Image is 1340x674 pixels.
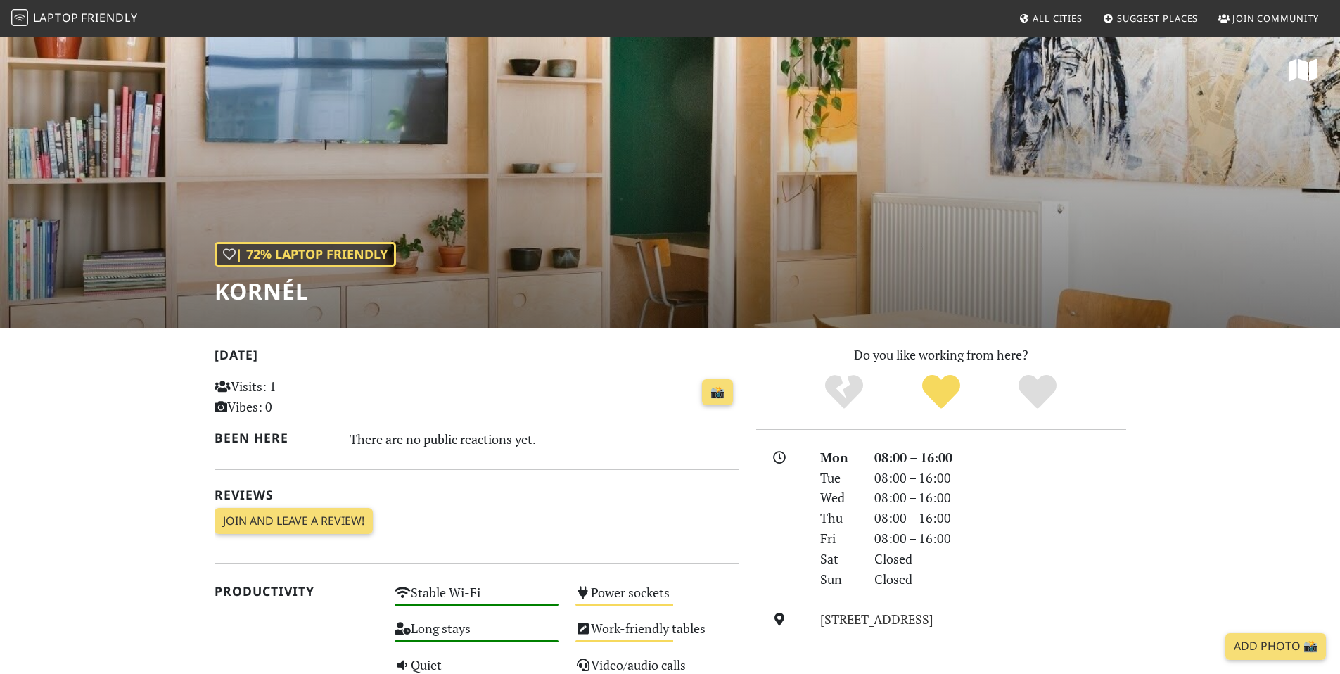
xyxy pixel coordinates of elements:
[33,10,79,25] span: Laptop
[866,468,1135,488] div: 08:00 – 16:00
[866,447,1135,468] div: 08:00 – 16:00
[567,617,748,653] div: Work-friendly tables
[812,468,865,488] div: Tue
[215,488,739,502] h2: Reviews
[1213,6,1325,31] a: Join Community
[796,373,893,412] div: No
[989,373,1086,412] div: Definitely!
[1033,12,1083,25] span: All Cities
[812,549,865,569] div: Sat
[215,242,396,267] div: | 72% Laptop Friendly
[756,345,1126,365] p: Do you like working from here?
[350,428,739,450] div: There are no public reactions yet.
[1232,12,1319,25] span: Join Community
[812,447,865,468] div: Mon
[215,376,378,417] p: Visits: 1 Vibes: 0
[1225,633,1326,660] a: Add Photo 📸
[567,581,748,617] div: Power sockets
[215,508,373,535] a: Join and leave a review!
[893,373,990,412] div: Yes
[866,508,1135,528] div: 08:00 – 16:00
[1117,12,1199,25] span: Suggest Places
[11,6,138,31] a: LaptopFriendly LaptopFriendly
[1097,6,1204,31] a: Suggest Places
[812,528,865,549] div: Fri
[11,9,28,26] img: LaptopFriendly
[215,348,739,368] h2: [DATE]
[866,528,1135,549] div: 08:00 – 16:00
[812,488,865,508] div: Wed
[820,611,933,628] a: [STREET_ADDRESS]
[866,549,1135,569] div: Closed
[866,488,1135,508] div: 08:00 – 16:00
[81,10,137,25] span: Friendly
[215,431,333,445] h2: Been here
[386,617,567,653] div: Long stays
[386,581,567,617] div: Stable Wi-Fi
[812,508,865,528] div: Thu
[866,569,1135,590] div: Closed
[702,379,733,406] a: 📸
[215,278,396,305] h1: Kornél
[1013,6,1088,31] a: All Cities
[215,584,378,599] h2: Productivity
[812,569,865,590] div: Sun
